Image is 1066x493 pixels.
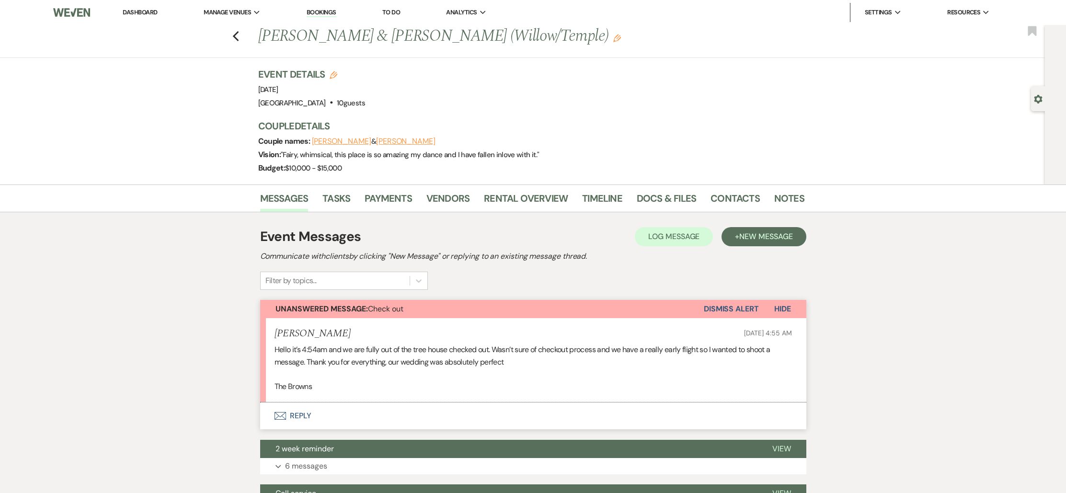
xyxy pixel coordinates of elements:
a: Dashboard [123,8,157,16]
a: Bookings [307,8,336,17]
button: Reply [260,402,806,429]
button: Dismiss Alert [704,300,759,318]
h3: Event Details [258,68,365,81]
h5: [PERSON_NAME] [275,328,351,340]
h2: Communicate with clients by clicking "New Message" or replying to an existing message thread. [260,251,806,262]
h1: Event Messages [260,227,361,247]
button: Edit [613,34,621,42]
button: [PERSON_NAME] [376,138,436,145]
span: [DATE] [258,85,278,94]
h1: [PERSON_NAME] & [PERSON_NAME] (Willow/Temple) [258,25,688,48]
button: 6 messages [260,458,806,474]
span: New Message [739,231,792,241]
h3: Couple Details [258,119,795,133]
a: Payments [365,191,412,212]
img: Weven Logo [53,2,90,23]
button: +New Message [722,227,806,246]
span: [GEOGRAPHIC_DATA] [258,98,326,108]
a: To Do [382,8,400,16]
span: Analytics [446,8,477,17]
button: 2 week reminder [260,440,757,458]
a: Docs & Files [637,191,696,212]
strong: Unanswered Message: [275,304,368,314]
span: Log Message [648,231,699,241]
p: 6 messages [285,460,327,472]
span: " Fairy, whimsical, this place is so amazing my dance and I have fallen inlove with it. " [281,150,539,160]
button: Log Message [635,227,713,246]
a: Vendors [426,191,470,212]
span: Check out [275,304,403,314]
div: Filter by topics... [265,275,317,287]
button: View [757,440,806,458]
a: Rental Overview [484,191,568,212]
span: Couple names: [258,136,312,146]
a: Notes [774,191,804,212]
button: [PERSON_NAME] [312,138,371,145]
button: Hide [759,300,806,318]
span: 10 guests [337,98,365,108]
p: The Browns [275,380,792,393]
span: Manage Venues [204,8,251,17]
span: Budget: [258,163,286,173]
span: $10,000 - $15,000 [285,163,342,173]
span: & [312,137,436,146]
span: Vision: [258,149,281,160]
span: Resources [947,8,980,17]
span: 2 week reminder [275,444,334,454]
span: View [772,444,791,454]
span: Hide [774,304,791,314]
a: Timeline [582,191,622,212]
span: [DATE] 4:55 AM [744,329,791,337]
p: Hello it’s 4:54am and we are fully out of the tree house checked out. Wasn’t sure of checkout pro... [275,344,792,368]
a: Tasks [322,191,350,212]
a: Messages [260,191,309,212]
button: Open lead details [1034,94,1043,103]
a: Contacts [711,191,760,212]
button: Unanswered Message:Check out [260,300,704,318]
span: Settings [865,8,892,17]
